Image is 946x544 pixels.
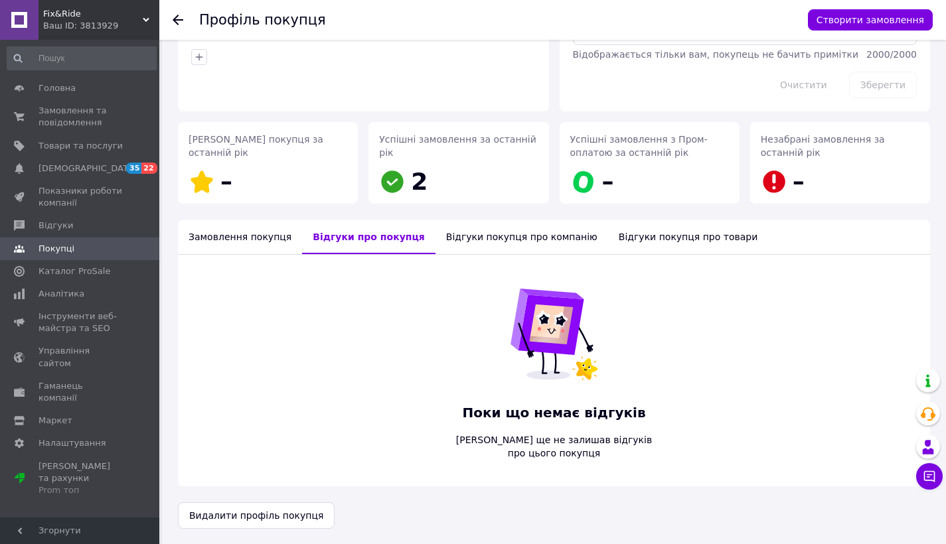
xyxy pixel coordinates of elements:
[178,220,302,254] div: Замовлення покупця
[141,163,157,174] span: 22
[455,403,653,423] span: Поки що немає відгуків
[302,220,435,254] div: Відгуки про покупця
[411,168,428,195] span: 2
[793,168,805,195] span: –
[455,433,653,460] span: [PERSON_NAME] ще не залишав відгуків про цього покупця
[570,134,708,158] span: Успішні замовлення з Пром-оплатою за останній рік
[39,82,76,94] span: Головна
[43,8,143,20] span: Fix&Ride
[39,415,72,427] span: Маркет
[39,484,123,496] div: Prom топ
[178,502,335,529] button: Видалити профіль покупця
[199,12,326,28] h1: Профіль покупця
[39,345,123,369] span: Управління сайтом
[39,140,123,152] span: Товари та послуги
[39,380,123,404] span: Гаманець компанії
[39,220,73,232] span: Відгуки
[761,134,885,158] span: Незабрані замовлення за останній рік
[573,49,859,60] span: Відображається тільки вам, покупець не бачить примітки
[39,185,123,209] span: Показники роботи компанії
[43,20,159,32] div: Ваш ID: 3813929
[808,9,933,31] button: Створити замовлення
[220,168,232,195] span: –
[501,281,607,387] img: Поки що немає відгуків
[916,463,943,490] button: Чат з покупцем
[39,105,123,129] span: Замовлення та повідомлення
[39,265,110,277] span: Каталог ProSale
[126,163,141,174] span: 35
[39,310,123,334] span: Інструменти веб-майстра та SEO
[379,134,536,158] span: Успішні замовлення за останній рік
[39,288,84,300] span: Аналітика
[189,134,323,158] span: [PERSON_NAME] покупця за останній рік
[7,46,157,70] input: Пошук
[39,243,74,255] span: Покупці
[866,49,917,60] span: 2000 / 2000
[39,460,123,497] span: [PERSON_NAME] та рахунки
[173,13,183,27] div: Повернутися назад
[602,168,614,195] span: –
[39,163,137,174] span: [DEMOGRAPHIC_DATA]
[39,437,106,449] span: Налаштування
[608,220,768,254] div: Відгуки покупця про товари
[435,220,608,254] div: Відгуки покупця про компанію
